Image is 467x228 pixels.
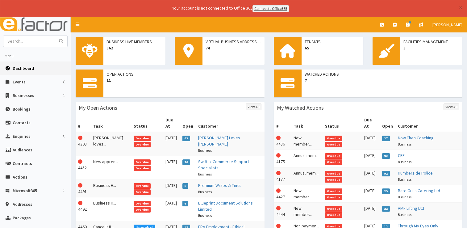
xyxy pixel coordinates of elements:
[91,132,131,156] td: [PERSON_NAME] loves...
[325,142,342,147] span: Overdue
[362,167,380,185] td: [DATE]
[134,189,151,195] span: Overdue
[13,79,26,85] span: Events
[134,183,151,189] span: Overdue
[398,195,411,199] small: Business
[13,188,37,193] span: Microsoft365
[291,150,323,167] td: Annual mem...
[198,135,240,147] a: [PERSON_NAME] Loves [PERSON_NAME]
[274,132,291,150] td: 4436
[13,133,31,139] span: Enquiries
[13,65,34,71] span: Dashboard
[198,148,212,153] small: Business
[78,136,82,140] i: This Action is overdue!
[134,201,151,206] span: Overdue
[325,159,342,165] span: Overdue
[76,156,91,179] td: 4452
[76,132,91,156] td: 4303
[380,114,395,132] th: Open
[274,114,291,132] th: #
[305,45,361,51] span: 65
[398,170,433,176] a: Humberside Police
[403,45,459,51] span: 3
[325,171,342,176] span: Overdue
[274,150,291,167] td: 4175
[362,150,380,167] td: [DATE]
[196,114,264,132] th: Customer
[163,156,180,179] td: [DATE]
[252,5,289,12] a: Connect to Office365
[180,114,196,132] th: Open
[382,136,390,141] span: 27
[428,17,467,32] a: [PERSON_NAME]
[131,114,163,132] th: Status
[134,207,151,213] span: Overdue
[78,159,82,164] i: This Action is overdue!
[398,159,411,164] small: Business
[198,159,249,171] a: Swift - eCommerce Support Specialists
[432,22,462,27] span: [PERSON_NAME]
[106,39,162,45] span: Business Hive Members
[182,201,188,206] span: 6
[276,171,281,175] i: This Action is overdue!
[106,45,162,51] span: 362
[3,36,55,47] input: Search...
[276,188,281,193] i: This Action is overdue!
[382,206,390,212] span: 22
[325,177,342,183] span: Overdue
[362,202,380,220] td: [DATE]
[91,114,131,132] th: Task
[198,189,212,194] small: Business
[78,183,82,188] i: This Action is overdue!
[274,167,291,185] td: 4177
[206,45,261,51] span: 74
[398,177,411,182] small: Business
[246,103,261,110] a: View All
[13,106,31,112] span: Bookings
[277,105,324,111] h3: My Watched Actions
[13,120,31,125] span: Contacts
[325,212,342,218] span: Overdue
[13,93,34,98] span: Businesses
[403,39,459,45] span: Facilities Management
[291,132,323,150] td: New member...
[398,205,424,211] a: AMF Lifting Ltd
[398,212,411,217] small: Business
[198,183,241,188] a: Premium Wraps & Tints
[362,132,380,150] td: [DATE]
[325,188,342,194] span: Overdue
[276,153,281,158] i: This Action is overdue!
[395,114,462,132] th: Customer
[76,197,91,221] td: 4492
[459,4,462,11] button: ×
[91,197,131,221] td: Business H...
[382,188,390,194] span: 29
[276,224,281,228] i: This Action is overdue!
[398,188,440,193] a: Bare Grills Catering Ltd
[276,136,281,140] i: This Action is overdue!
[106,71,261,77] span: Open Actions
[163,197,180,221] td: [DATE]
[134,142,151,147] span: Overdue
[291,202,323,220] td: New member...
[76,114,91,132] th: #
[78,201,82,205] i: This Action is overdue!
[291,185,323,202] td: New member...
[291,114,323,132] th: Task
[79,105,117,111] h3: My Open Actions
[13,161,32,166] span: Contracts
[163,179,180,197] td: [DATE]
[362,114,380,132] th: Due At
[274,185,291,202] td: 4427
[325,206,342,212] span: Overdue
[106,77,261,83] span: 11
[274,202,291,220] td: 4444
[198,172,212,176] small: Business
[382,171,390,176] span: 92
[134,166,151,171] span: Overdue
[398,153,405,158] a: CEF
[305,71,460,77] span: Watched Actions
[323,114,362,132] th: Status
[305,77,460,83] span: 7
[291,167,323,185] td: Annual mem...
